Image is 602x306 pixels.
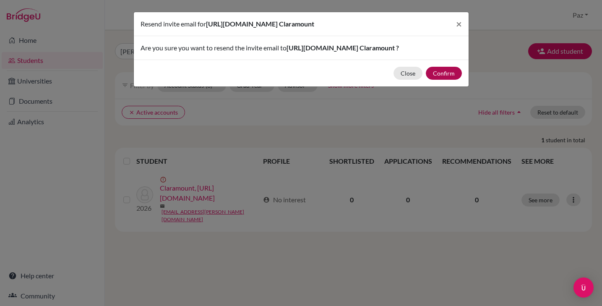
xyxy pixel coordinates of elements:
[573,277,594,298] div: Open Intercom Messenger
[287,44,399,52] span: [URL][DOMAIN_NAME] Claramount ?
[426,67,462,80] button: Confirm
[456,18,462,30] span: ×
[449,12,469,36] button: Close
[141,43,462,53] p: Are you sure you want to resend the invite email to
[206,20,314,28] span: [URL][DOMAIN_NAME] Claramount
[141,20,206,28] span: Resend invite email for
[394,67,422,80] button: Close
